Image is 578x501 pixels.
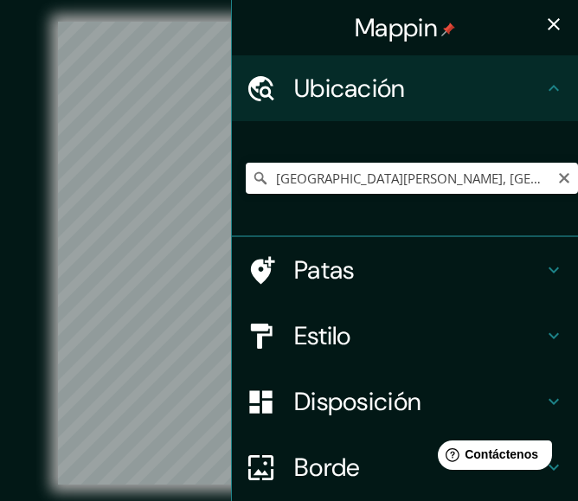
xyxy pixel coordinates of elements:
[232,55,578,121] div: Ubicación
[294,254,355,286] font: Patas
[557,169,571,185] button: Claro
[294,385,421,418] font: Disposición
[294,72,406,105] font: Ubicación
[58,22,521,485] canvas: Mapa
[294,451,361,484] font: Borde
[232,369,578,434] div: Disposición
[441,22,455,36] img: pin-icon.png
[246,163,578,194] input: Elige tu ciudad o zona
[232,303,578,369] div: Estilo
[355,11,438,44] font: Mappin
[294,319,351,352] font: Estilo
[232,434,578,500] div: Borde
[232,237,578,303] div: Patas
[424,434,559,482] iframe: Lanzador de widgets de ayuda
